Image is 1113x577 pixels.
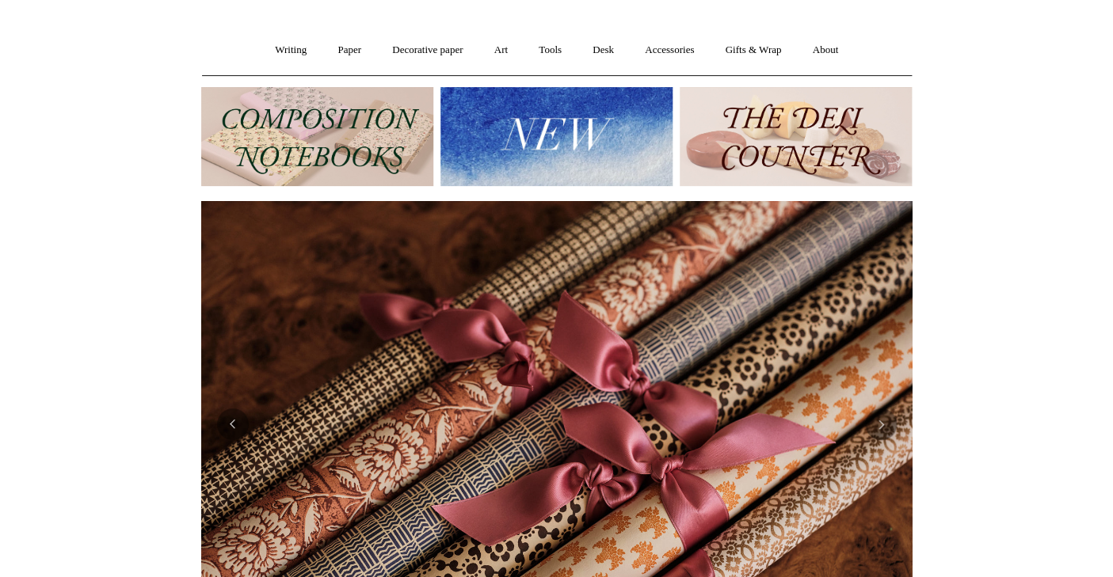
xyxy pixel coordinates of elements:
a: Desk [578,29,628,71]
button: Previous [217,408,249,440]
img: New.jpg__PID:f73bdf93-380a-4a35-bcfe-7823039498e1 [440,87,673,186]
a: Gifts & Wrap [711,29,795,71]
a: Paper [323,29,375,71]
a: Accessories [631,29,708,71]
a: Art [480,29,522,71]
img: 202302 Composition ledgers.jpg__PID:69722ee6-fa44-49dd-a067-31375e5d54ec [201,87,433,186]
a: Tools [524,29,576,71]
a: Decorative paper [378,29,477,71]
img: The Deli Counter [680,87,912,186]
a: About [798,29,852,71]
a: Writing [261,29,321,71]
button: Next [865,408,897,440]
